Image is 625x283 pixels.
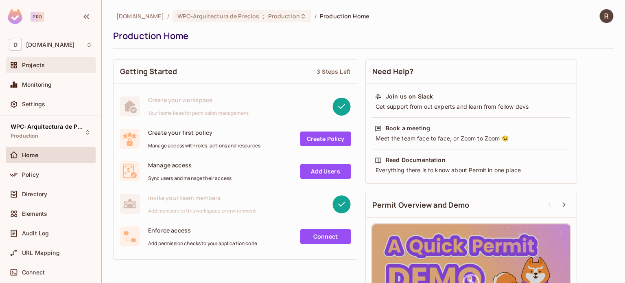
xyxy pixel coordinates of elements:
[148,110,249,116] span: Your home base for permission management
[148,161,232,169] span: Manage access
[22,269,45,276] span: Connect
[317,68,350,75] div: 3 Steps Left
[120,66,177,77] span: Getting Started
[375,134,568,143] div: Meet the team face to face, or Zoom to Zoom 😉
[31,12,44,22] div: Pro
[148,226,257,234] span: Enforce access
[22,211,47,217] span: Elements
[148,194,256,202] span: Invite your team members
[22,250,60,256] span: URL Mapping
[8,9,22,24] img: SReyMgAAAABJRU5ErkJggg==
[268,12,300,20] span: Production
[386,156,446,164] div: Read Documentation
[372,200,470,210] span: Permit Overview and Demo
[22,101,45,107] span: Settings
[300,164,351,179] a: Add Users
[375,103,568,111] div: Get support from out experts and learn from fellow devs
[11,133,39,139] span: Production
[320,12,369,20] span: Production Home
[148,143,260,149] span: Manage access with roles, actions and resources
[300,229,351,244] a: Connect
[148,96,249,104] span: Create your workspace
[9,39,22,50] span: D
[22,81,52,88] span: Monitoring
[167,12,169,20] li: /
[148,240,257,247] span: Add permission checks to your application code
[148,175,232,182] span: Sync users and manage their access
[22,62,45,68] span: Projects
[22,230,49,237] span: Audit Log
[148,208,256,214] span: Add members to this workspace or environment
[11,123,84,130] span: WPC-Arquitectura de Precios
[116,12,164,20] span: the active workspace
[22,171,39,178] span: Policy
[386,92,433,101] div: Join us on Slack
[300,132,351,146] a: Create Policy
[177,12,260,20] span: WPC-Arquitectura de Precios
[262,13,265,20] span: :
[600,9,613,23] img: ROMAN VAZQUEZ MACIAS
[148,129,260,136] span: Create your first policy
[22,152,39,158] span: Home
[315,12,317,20] li: /
[22,191,47,197] span: Directory
[113,30,610,42] div: Production Home
[375,166,568,174] div: Everything there is to know about Permit in one place
[372,66,414,77] span: Need Help?
[26,42,74,48] span: Workspace: deacero.com
[386,124,430,132] div: Book a meeting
